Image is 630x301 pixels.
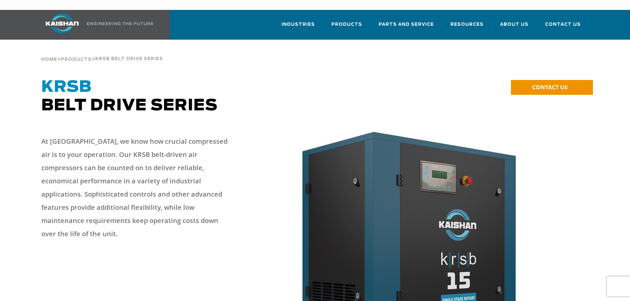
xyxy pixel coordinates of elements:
a: Products [61,56,92,62]
a: Resources [450,16,483,38]
a: About Us [500,16,528,38]
span: Contact Us [545,21,581,28]
span: CONTACT US [532,83,567,91]
img: Engineering the future [87,22,153,25]
a: Contact Us [545,16,581,38]
span: Home [41,57,57,62]
img: kaishan logo [37,14,87,33]
span: Industries [281,21,315,28]
span: Belt Drive Series [41,79,218,114]
a: Parts and Service [379,16,434,38]
a: Home [41,56,57,62]
a: CONTACT US [511,80,593,95]
span: About Us [500,21,528,28]
span: Parts and Service [379,21,434,28]
span: Products [61,57,92,62]
p: At [GEOGRAPHIC_DATA], we know how crucial compressed air is to your operation. Our KRSB belt-driv... [41,135,233,241]
span: Products [331,21,362,28]
span: krsb belt drive series [95,57,163,61]
a: Products [331,16,362,38]
span: Resources [450,21,483,28]
a: Industries [281,16,315,38]
a: Kaishan USA [37,10,154,40]
div: > > [41,40,163,65]
span: KRSB [41,79,92,95]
